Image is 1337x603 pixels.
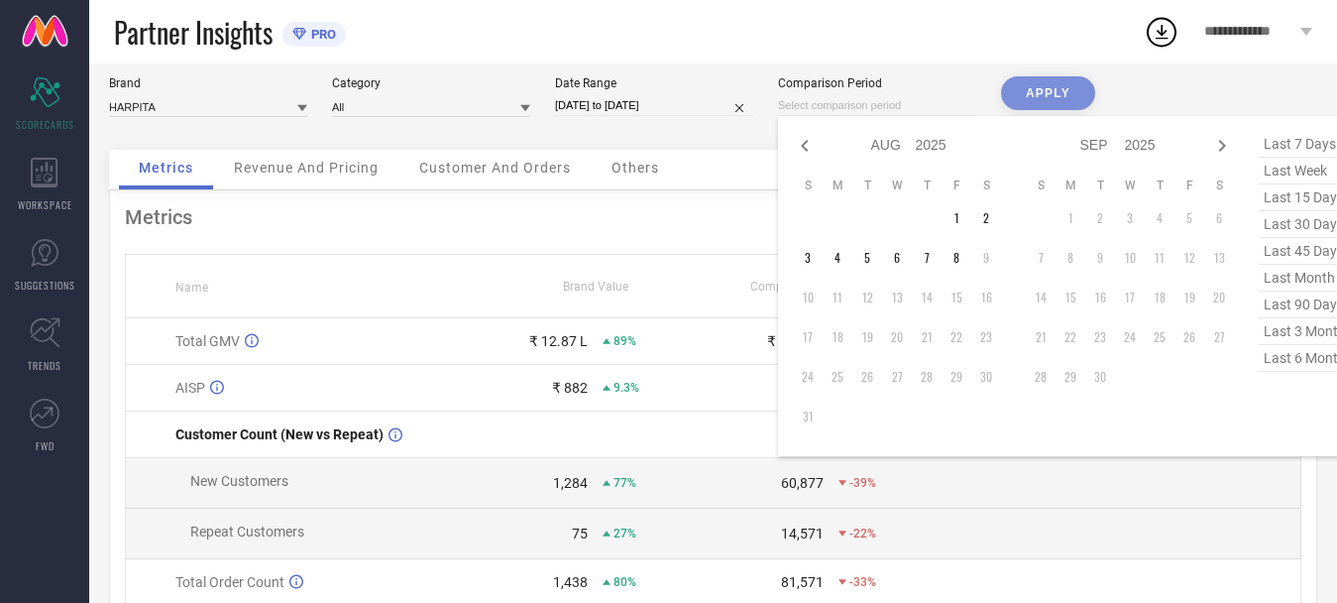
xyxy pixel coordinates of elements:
span: AISP [175,380,205,396]
td: Wed Aug 06 2025 [882,243,912,273]
span: -22% [849,527,876,541]
td: Sat Sep 20 2025 [1204,283,1234,312]
td: Sun Aug 31 2025 [793,402,823,431]
td: Mon Sep 01 2025 [1056,203,1085,233]
th: Tuesday [852,178,882,193]
div: 14,571 [781,526,824,542]
td: Fri Aug 08 2025 [942,243,971,273]
th: Sunday [793,178,823,193]
td: Sun Sep 21 2025 [1026,322,1056,352]
td: Tue Sep 30 2025 [1085,362,1115,392]
th: Friday [1174,178,1204,193]
td: Fri Aug 01 2025 [942,203,971,233]
td: Sun Sep 28 2025 [1026,362,1056,392]
span: Customer And Orders [419,160,571,176]
td: Fri Aug 15 2025 [942,283,971,312]
td: Sun Aug 17 2025 [793,322,823,352]
td: Thu Sep 25 2025 [1145,322,1174,352]
span: Customer Count (New vs Repeat) [175,426,384,442]
td: Sat Aug 30 2025 [971,362,1001,392]
td: Mon Sep 08 2025 [1056,243,1085,273]
div: ₹ 882 [552,380,588,396]
span: New Customers [190,473,288,489]
td: Wed Aug 20 2025 [882,322,912,352]
td: Sat Aug 16 2025 [971,283,1001,312]
div: 81,571 [781,574,824,590]
td: Mon Aug 04 2025 [823,243,852,273]
td: Mon Aug 18 2025 [823,322,852,352]
div: ₹ 12.87 L [529,333,588,349]
span: -33% [849,575,876,589]
td: Mon Aug 11 2025 [823,283,852,312]
div: 60,877 [781,475,824,491]
td: Mon Sep 22 2025 [1056,322,1085,352]
span: Brand Value [563,280,628,294]
td: Wed Sep 17 2025 [1115,283,1145,312]
td: Fri Sep 26 2025 [1174,322,1204,352]
td: Sun Sep 07 2025 [1026,243,1056,273]
td: Wed Sep 24 2025 [1115,322,1145,352]
td: Wed Sep 10 2025 [1115,243,1145,273]
div: 1,438 [553,574,588,590]
td: Tue Aug 19 2025 [852,322,882,352]
div: Brand [109,76,307,90]
input: Select comparison period [778,95,976,116]
td: Wed Aug 13 2025 [882,283,912,312]
div: Next month [1210,134,1234,158]
span: Partner Insights [114,12,273,53]
td: Tue Aug 05 2025 [852,243,882,273]
div: Metrics [125,205,1301,229]
th: Thursday [912,178,942,193]
td: Tue Sep 09 2025 [1085,243,1115,273]
td: Thu Sep 11 2025 [1145,243,1174,273]
td: Sat Aug 23 2025 [971,322,1001,352]
div: Open download list [1144,14,1179,50]
td: Tue Sep 02 2025 [1085,203,1115,233]
div: Previous month [793,134,817,158]
div: ₹ 5.95 Cr [767,333,824,349]
input: Select date range [555,95,753,116]
span: -39% [849,476,876,490]
td: Sun Sep 14 2025 [1026,283,1056,312]
th: Saturday [1204,178,1234,193]
th: Wednesday [882,178,912,193]
span: 27% [613,527,636,541]
th: Sunday [1026,178,1056,193]
span: 80% [613,575,636,589]
span: 89% [613,334,636,348]
div: 1,284 [553,475,588,491]
span: Total Order Count [175,574,284,590]
td: Mon Sep 29 2025 [1056,362,1085,392]
th: Tuesday [1085,178,1115,193]
span: 9.3% [613,381,639,395]
td: Wed Aug 27 2025 [882,362,912,392]
td: Sat Sep 06 2025 [1204,203,1234,233]
td: Sat Aug 02 2025 [971,203,1001,233]
span: 77% [613,476,636,490]
td: Fri Aug 29 2025 [942,362,971,392]
td: Sun Aug 03 2025 [793,243,823,273]
th: Wednesday [1115,178,1145,193]
td: Tue Sep 16 2025 [1085,283,1115,312]
span: Name [175,281,208,295]
span: Competitors Value [750,280,850,294]
td: Thu Aug 21 2025 [912,322,942,352]
span: SCORECARDS [16,117,74,132]
td: Sat Sep 27 2025 [1204,322,1234,352]
th: Thursday [1145,178,1174,193]
td: Tue Aug 12 2025 [852,283,882,312]
th: Friday [942,178,971,193]
td: Mon Aug 25 2025 [823,362,852,392]
td: Thu Aug 14 2025 [912,283,942,312]
span: Metrics [139,160,193,176]
td: Thu Sep 04 2025 [1145,203,1174,233]
td: Wed Sep 03 2025 [1115,203,1145,233]
span: TRENDS [28,358,61,373]
span: Total GMV [175,333,240,349]
td: Thu Aug 07 2025 [912,243,942,273]
th: Monday [1056,178,1085,193]
td: Thu Sep 18 2025 [1145,283,1174,312]
span: PRO [306,27,336,42]
div: Date Range [555,76,753,90]
span: Others [612,160,659,176]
